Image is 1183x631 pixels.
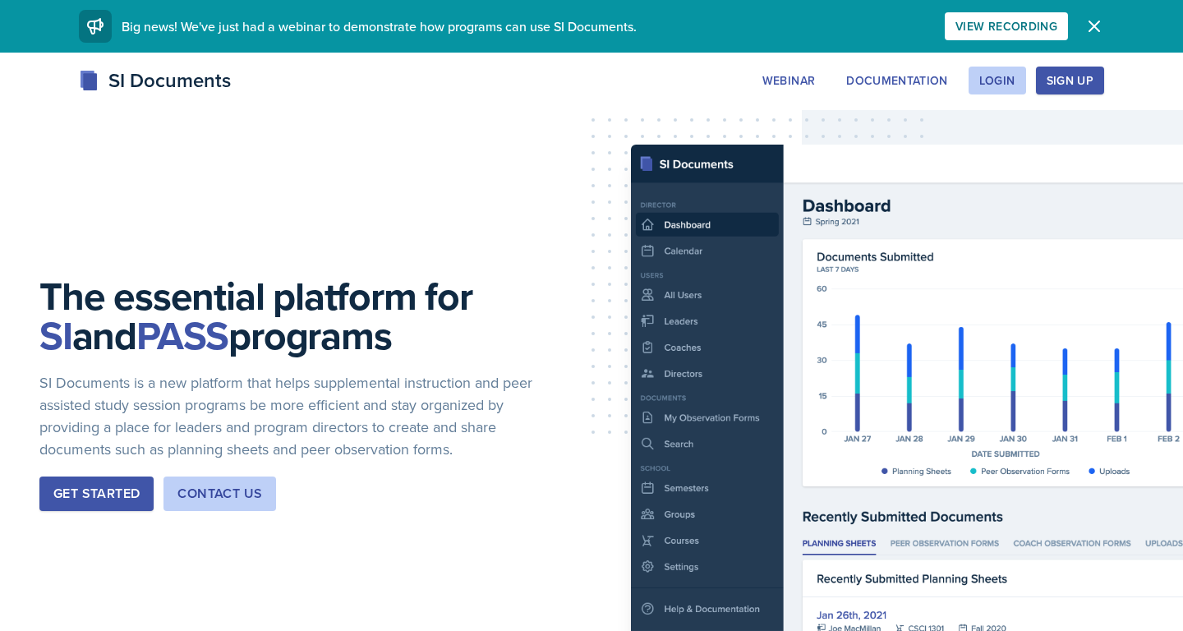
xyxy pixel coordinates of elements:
span: Big news! We've just had a webinar to demonstrate how programs can use SI Documents. [122,17,637,35]
button: Sign Up [1036,67,1104,94]
div: Get Started [53,484,140,504]
div: Login [979,74,1015,87]
div: View Recording [955,20,1057,33]
button: Documentation [835,67,959,94]
button: Get Started [39,477,154,511]
div: Contact Us [177,484,262,504]
button: Webinar [752,67,826,94]
button: Login [969,67,1026,94]
button: Contact Us [163,477,276,511]
div: Documentation [846,74,948,87]
div: Webinar [762,74,815,87]
div: SI Documents [79,66,231,95]
button: View Recording [945,12,1068,40]
div: Sign Up [1047,74,1093,87]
